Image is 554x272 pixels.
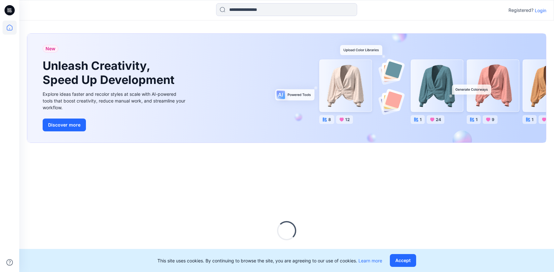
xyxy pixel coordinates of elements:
[43,119,187,131] a: Discover more
[43,91,187,111] div: Explore ideas faster and recolor styles at scale with AI-powered tools that boost creativity, red...
[358,258,382,263] a: Learn more
[535,7,546,14] p: Login
[508,6,533,14] p: Registered?
[46,45,55,53] span: New
[390,254,416,267] button: Accept
[157,257,382,264] p: This site uses cookies. By continuing to browse the site, you are agreeing to our use of cookies.
[43,59,177,87] h1: Unleash Creativity, Speed Up Development
[43,119,86,131] button: Discover more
